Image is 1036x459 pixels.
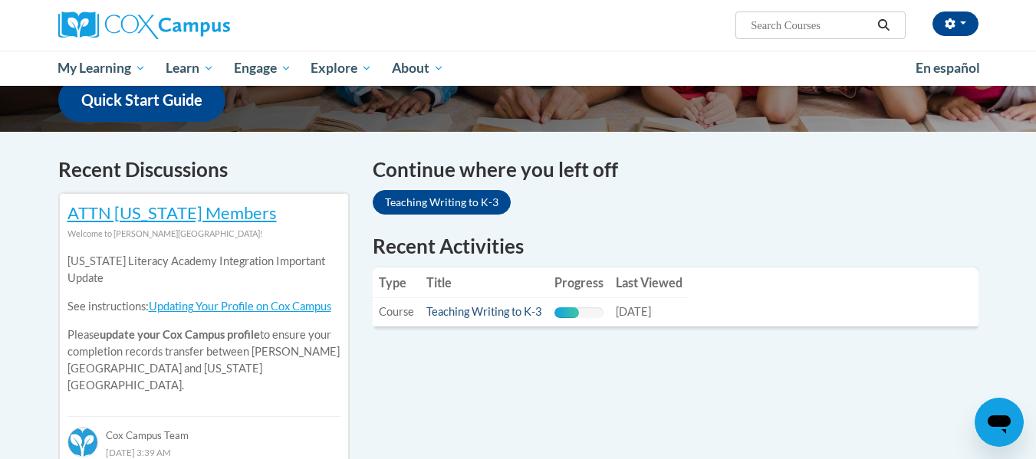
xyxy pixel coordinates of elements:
[156,51,224,86] a: Learn
[554,307,579,318] div: Progress, %
[166,59,214,77] span: Learn
[67,202,277,223] a: ATTN [US_STATE] Members
[149,300,331,313] a: Updating Your Profile on Cox Campus
[420,267,548,298] th: Title
[58,155,350,185] h4: Recent Discussions
[616,305,651,318] span: [DATE]
[224,51,301,86] a: Engage
[749,16,872,34] input: Search Courses
[100,328,260,341] b: update your Cox Campus profile
[906,52,990,84] a: En español
[301,51,382,86] a: Explore
[67,242,340,405] div: Please to ensure your completion records transfer between [PERSON_NAME][GEOGRAPHIC_DATA] and [US_...
[373,155,978,185] h4: Continue where you left off
[382,51,454,86] a: About
[311,59,372,77] span: Explore
[67,298,340,315] p: See instructions:
[426,305,542,318] a: Teaching Writing to K-3
[67,416,340,444] div: Cox Campus Team
[67,225,340,242] div: Welcome to [PERSON_NAME][GEOGRAPHIC_DATA]!
[58,11,350,39] a: Cox Campus
[932,11,978,36] button: Account Settings
[373,190,511,215] a: Teaching Writing to K-3
[610,267,689,298] th: Last Viewed
[392,59,444,77] span: About
[373,267,420,298] th: Type
[373,232,978,260] h1: Recent Activities
[916,60,980,76] span: En español
[234,59,291,77] span: Engage
[58,78,225,122] a: Quick Start Guide
[48,51,156,86] a: My Learning
[58,11,230,39] img: Cox Campus
[67,427,98,457] img: Cox Campus Team
[379,305,414,318] span: Course
[58,59,146,77] span: My Learning
[67,253,340,287] p: [US_STATE] Literacy Academy Integration Important Update
[35,51,1001,86] div: Main menu
[975,398,1024,447] iframe: Button to launch messaging window
[872,16,895,34] button: Search
[548,267,610,298] th: Progress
